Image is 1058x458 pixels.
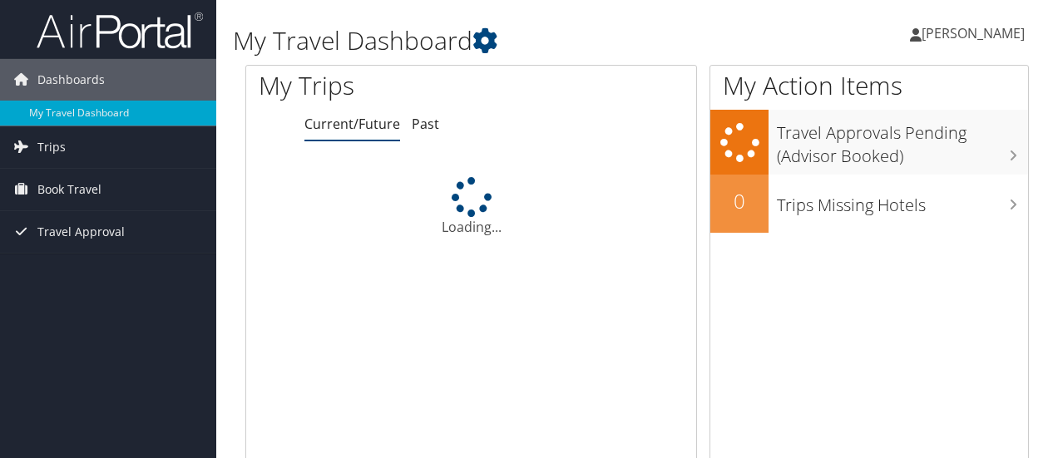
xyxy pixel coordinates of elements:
span: Trips [37,126,66,168]
span: [PERSON_NAME] [922,24,1025,42]
div: Loading... [246,177,696,237]
a: Travel Approvals Pending (Advisor Booked) [710,110,1028,174]
h3: Trips Missing Hotels [777,185,1028,217]
h2: 0 [710,187,769,215]
span: Dashboards [37,59,105,101]
h3: Travel Approvals Pending (Advisor Booked) [777,113,1028,168]
h1: My Travel Dashboard [233,23,772,58]
span: Travel Approval [37,211,125,253]
a: Current/Future [304,115,400,133]
h1: My Action Items [710,68,1028,103]
img: airportal-logo.png [37,11,203,50]
a: 0Trips Missing Hotels [710,175,1028,233]
span: Book Travel [37,169,101,210]
a: Past [412,115,439,133]
h1: My Trips [259,68,497,103]
a: [PERSON_NAME] [910,8,1041,58]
